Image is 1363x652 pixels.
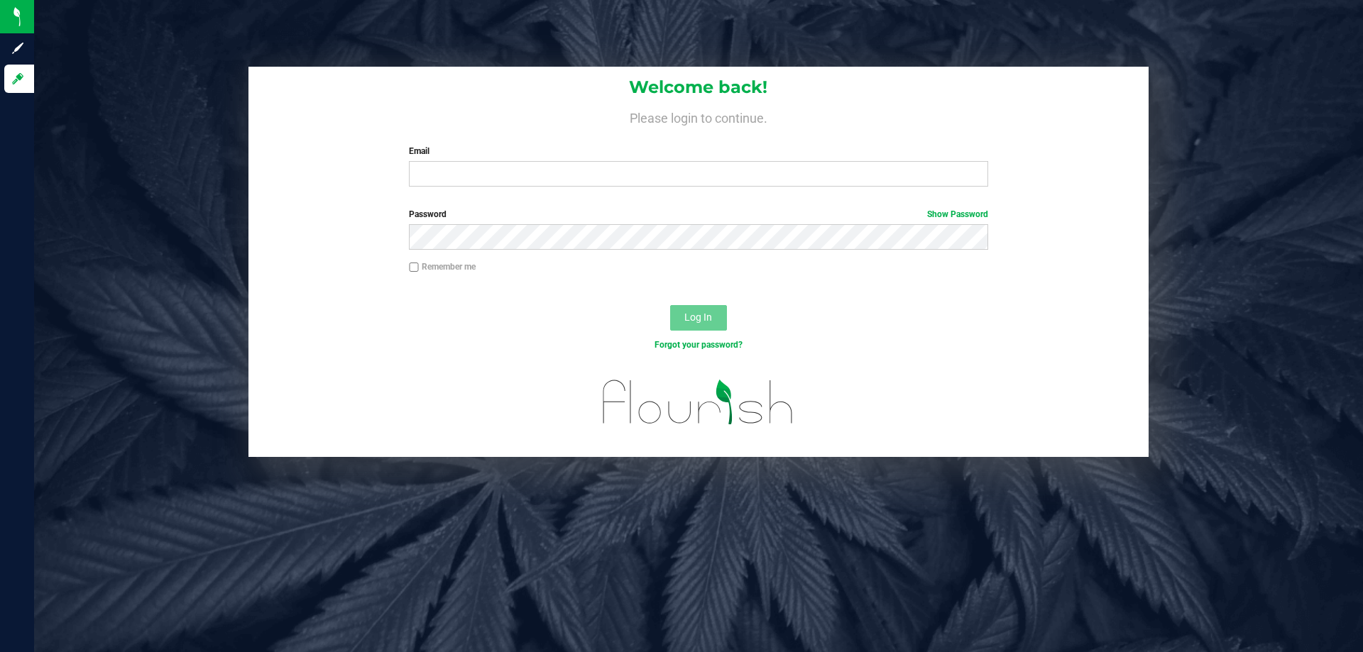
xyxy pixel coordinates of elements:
[409,263,419,272] input: Remember me
[927,209,988,219] a: Show Password
[670,305,727,331] button: Log In
[409,209,447,219] span: Password
[586,366,811,438] img: flourish_logo.svg
[409,260,476,273] label: Remember me
[11,41,25,55] inline-svg: Sign up
[248,78,1149,96] h1: Welcome back!
[684,311,712,323] span: Log In
[409,145,987,158] label: Email
[248,108,1149,125] h4: Please login to continue.
[11,72,25,86] inline-svg: Log in
[655,340,743,350] a: Forgot your password?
